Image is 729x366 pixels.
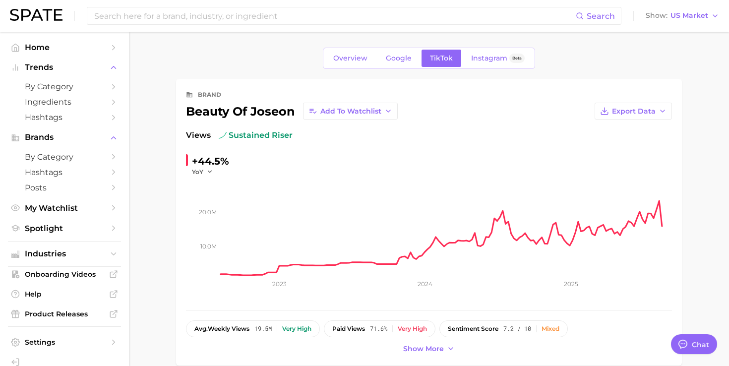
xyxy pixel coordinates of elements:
[670,13,708,18] span: US Market
[612,107,656,116] span: Export Data
[512,54,522,62] span: Beta
[8,267,121,282] a: Onboarding Videos
[8,246,121,261] button: Industries
[186,320,320,337] button: avg.weekly views19.5mVery high
[8,79,121,94] a: by Category
[25,152,104,162] span: by Category
[199,208,217,215] tspan: 20.0m
[25,309,104,318] span: Product Releases
[8,60,121,75] button: Trends
[25,82,104,91] span: by Category
[595,103,672,120] button: Export Data
[25,270,104,279] span: Onboarding Videos
[320,107,381,116] span: Add to Watchlist
[8,110,121,125] a: Hashtags
[332,325,365,332] span: paid views
[303,103,398,120] button: Add to Watchlist
[333,54,367,62] span: Overview
[398,325,427,332] div: Very high
[25,290,104,299] span: Help
[25,43,104,52] span: Home
[200,243,217,250] tspan: 10.0m
[8,180,121,195] a: Posts
[422,50,461,67] a: TikTok
[8,165,121,180] a: Hashtags
[194,325,208,332] abbr: average
[25,203,104,213] span: My Watchlist
[25,133,104,142] span: Brands
[198,89,221,101] div: brand
[192,153,229,169] div: +44.5%
[192,168,203,176] span: YoY
[25,97,104,107] span: Ingredients
[219,131,227,139] img: sustained riser
[25,249,104,258] span: Industries
[564,280,578,288] tspan: 2025
[430,54,453,62] span: TikTok
[8,130,121,145] button: Brands
[370,325,387,332] span: 71.6%
[186,103,398,120] div: beauty of joseon
[646,13,668,18] span: Show
[93,7,576,24] input: Search here for a brand, industry, or ingredient
[8,40,121,55] a: Home
[8,200,121,216] a: My Watchlist
[448,325,498,332] span: sentiment score
[439,320,568,337] button: sentiment score7.2 / 10Mixed
[8,287,121,302] a: Help
[10,9,62,21] img: SPATE
[25,224,104,233] span: Spotlight
[272,280,287,288] tspan: 2023
[254,325,272,332] span: 19.5m
[542,325,559,332] div: Mixed
[643,9,722,22] button: ShowUS Market
[418,280,432,288] tspan: 2024
[8,94,121,110] a: Ingredients
[194,325,249,332] span: weekly views
[8,306,121,321] a: Product Releases
[386,54,412,62] span: Google
[25,183,104,192] span: Posts
[463,50,533,67] a: InstagramBeta
[471,54,507,62] span: Instagram
[282,325,311,332] div: Very high
[25,338,104,347] span: Settings
[186,129,211,141] span: Views
[219,129,293,141] span: sustained riser
[325,50,376,67] a: Overview
[324,320,435,337] button: paid views71.6%Very high
[403,345,444,353] span: Show more
[377,50,420,67] a: Google
[8,149,121,165] a: by Category
[401,342,457,356] button: Show more
[25,63,104,72] span: Trends
[503,325,531,332] span: 7.2 / 10
[8,221,121,236] a: Spotlight
[587,11,615,21] span: Search
[8,335,121,350] a: Settings
[25,168,104,177] span: Hashtags
[25,113,104,122] span: Hashtags
[192,168,213,176] button: YoY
